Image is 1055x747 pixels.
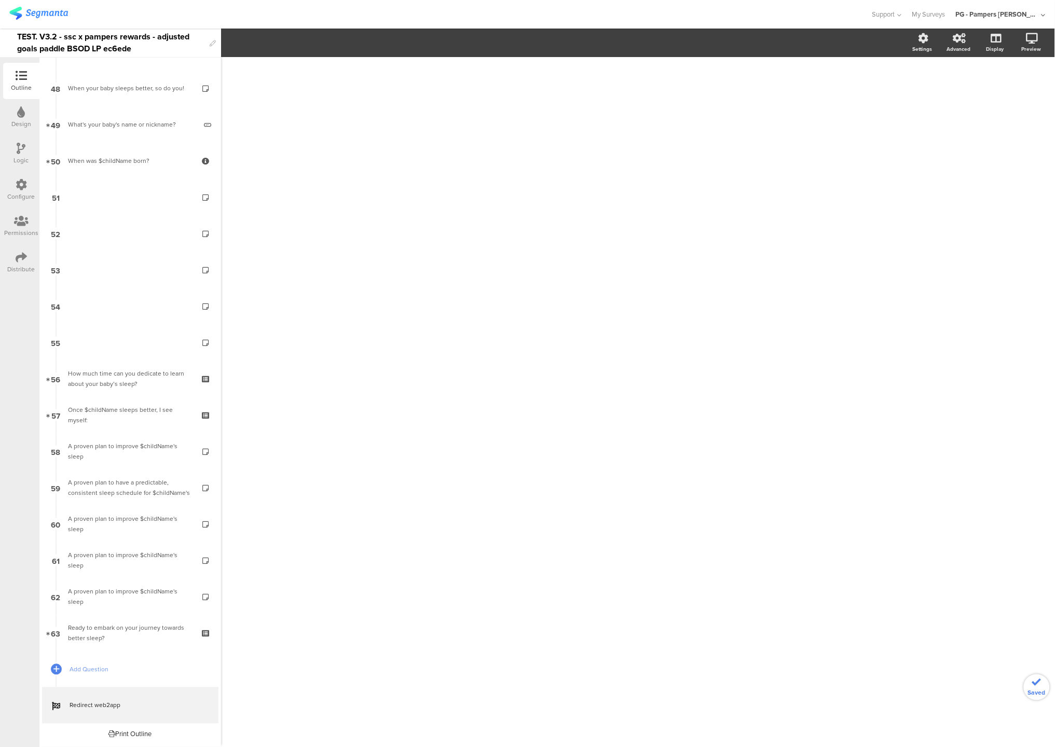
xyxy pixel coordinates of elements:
[68,441,192,462] div: A proven plan to improve $childName's sleep
[51,409,60,421] span: 57
[68,622,192,643] div: Ready to embark on your journey towards better sleep?
[1022,45,1042,53] div: Preview
[913,45,933,53] div: Settings
[51,337,61,348] span: 55
[42,506,218,542] a: 60 A proven plan to improve $childName's sleep
[1028,688,1046,697] span: Saved
[872,9,895,19] span: Support
[52,191,60,203] span: 51
[42,324,218,361] a: 55
[14,156,29,165] div: Logic
[68,83,192,93] div: When your baby sleeps better, so do you!
[70,700,202,711] span: Redirect web2app
[42,687,218,724] a: Redirect web2app
[4,228,38,238] div: Permissions
[51,300,61,312] span: 54
[51,264,61,275] span: 53
[51,155,61,167] span: 50
[109,729,152,739] div: Print Outline
[42,106,218,143] a: 49 What's your baby's name or nickname?​
[42,143,218,179] a: 50 When was $childName born?
[51,482,61,493] span: 59
[68,550,192,571] div: A proven plan to improve $childName's sleep
[42,70,218,106] a: 48 When your baby sleeps better, so do you!
[51,373,61,384] span: 56
[11,83,32,92] div: Outline
[68,477,192,498] div: A proven plan to have a predictable, consistent sleep schedule for $childName's
[42,615,218,651] a: 63 Ready to embark on your journey towards better sleep?
[68,119,196,130] div: What's your baby's name or nickname?​
[8,265,35,274] div: Distribute
[68,586,192,607] div: A proven plan to improve $childName's sleep
[8,192,35,201] div: Configure
[42,361,218,397] a: 56 How much time can you dedicate to learn about your baby’s sleep?
[51,518,61,530] span: 60
[42,215,218,252] a: 52
[51,119,61,130] span: 49
[68,405,192,425] div: Once $childName sleeps better, I see myself:
[51,82,61,94] span: 48
[987,45,1004,53] div: Display
[42,288,218,324] a: 54
[947,45,971,53] div: Advanced
[68,368,192,389] div: How much time can you dedicate to learn about your baby’s sleep?
[52,555,60,566] span: 61
[42,542,218,578] a: 61 A proven plan to improve $childName's sleep
[51,591,61,602] span: 62
[42,397,218,433] a: 57 Once $childName sleeps better, I see myself:
[70,664,202,674] span: Add Question
[9,7,68,20] img: segmanta logo
[68,514,192,534] div: A proven plan to improve $childName's sleep
[51,446,61,457] span: 58
[51,228,61,239] span: 52
[42,179,218,215] a: 51
[51,627,61,639] span: 63
[68,156,192,166] div: When was $childName born?
[17,29,204,57] div: TEST. V3.2 - ssc x pampers rewards - adjusted goals paddle BSOD LP ec6ede
[42,433,218,469] a: 58 A proven plan to improve $childName's sleep
[11,119,31,129] div: Design
[42,252,218,288] a: 53
[42,578,218,615] a: 62 A proven plan to improve $childName's sleep
[956,9,1039,19] div: PG - Pampers [PERSON_NAME]
[42,469,218,506] a: 59 A proven plan to have a predictable, consistent sleep schedule for $childName's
